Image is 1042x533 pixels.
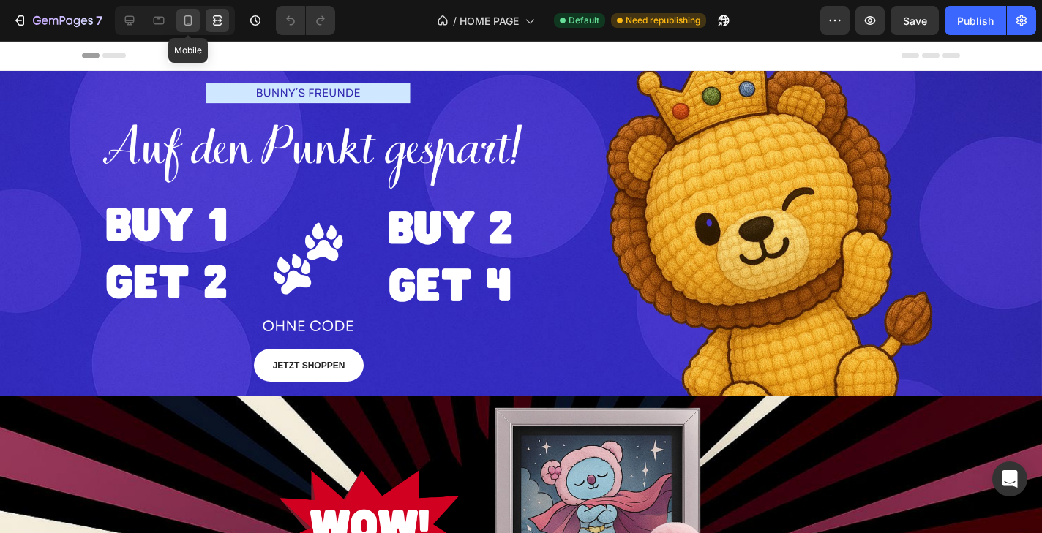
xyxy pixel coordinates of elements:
span: HOME PAGE [460,13,519,29]
span: Save [903,15,927,27]
div: Undo/Redo [276,6,335,35]
button: Save [891,6,939,35]
span: Default [569,14,599,27]
button: 7 [6,6,109,35]
div: Publish [957,13,994,29]
button: <p><span style="font-size:12px;">JETZT SHOPPEN</span></p> [254,308,364,341]
p: 7 [96,12,102,29]
span: JETZT SHOPPEN [273,320,345,330]
button: Publish [945,6,1006,35]
span: Need republishing [626,14,700,27]
div: Open Intercom Messenger [992,461,1027,496]
span: / [453,13,457,29]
